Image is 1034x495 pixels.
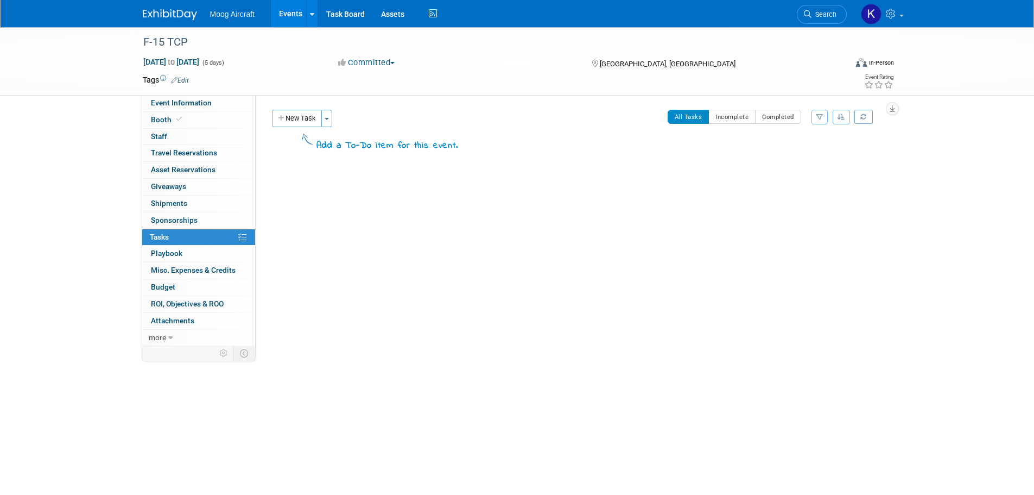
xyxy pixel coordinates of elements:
[151,199,187,208] span: Shipments
[210,10,255,18] span: Moog Aircraft
[151,98,212,107] span: Event Information
[334,57,399,68] button: Committed
[272,110,322,127] button: New Task
[861,4,881,24] img: Kelsey Blackley
[151,299,224,308] span: ROI, Objectives & ROO
[166,58,176,66] span: to
[151,148,217,157] span: Travel Reservations
[783,57,895,73] div: Event Format
[142,179,255,195] a: Giveaways
[854,110,873,124] a: Refresh
[142,212,255,229] a: Sponsorships
[142,95,255,111] a: Event Information
[811,10,836,18] span: Search
[668,110,709,124] button: All Tasks
[139,33,830,52] div: F-15 TCP
[142,229,255,246] a: Tasks
[142,196,255,212] a: Shipments
[151,316,194,325] span: Attachments
[214,346,233,360] td: Personalize Event Tab Strip
[142,313,255,329] a: Attachments
[151,283,175,291] span: Budget
[151,132,167,141] span: Staff
[142,246,255,262] a: Playbook
[171,77,189,84] a: Edit
[864,74,893,80] div: Event Rating
[142,129,255,145] a: Staff
[143,74,189,85] td: Tags
[151,216,198,224] span: Sponsorships
[151,249,182,258] span: Playbook
[151,115,184,124] span: Booth
[142,296,255,312] a: ROI, Objectives & ROO
[142,145,255,161] a: Travel Reservations
[142,279,255,296] a: Budget
[233,346,255,360] td: Toggle Event Tabs
[600,60,735,68] span: [GEOGRAPHIC_DATA], [GEOGRAPHIC_DATA]
[176,116,182,122] i: Booth reservation complete
[143,57,200,67] span: [DATE] [DATE]
[856,58,867,67] img: Format-Inperson.png
[142,162,255,178] a: Asset Reservations
[151,165,215,174] span: Asset Reservations
[755,110,801,124] button: Completed
[708,110,756,124] button: Incomplete
[142,262,255,279] a: Misc. Expenses & Credits
[797,5,847,24] a: Search
[151,266,236,274] span: Misc. Expenses & Credits
[201,59,224,66] span: (5 days)
[149,333,166,342] span: more
[142,112,255,128] a: Booth
[150,233,169,241] span: Tasks
[143,9,197,20] img: ExhibitDay
[316,140,458,153] div: Add a To-Do item for this event.
[868,59,894,67] div: In-Person
[142,330,255,346] a: more
[151,182,186,191] span: Giveaways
